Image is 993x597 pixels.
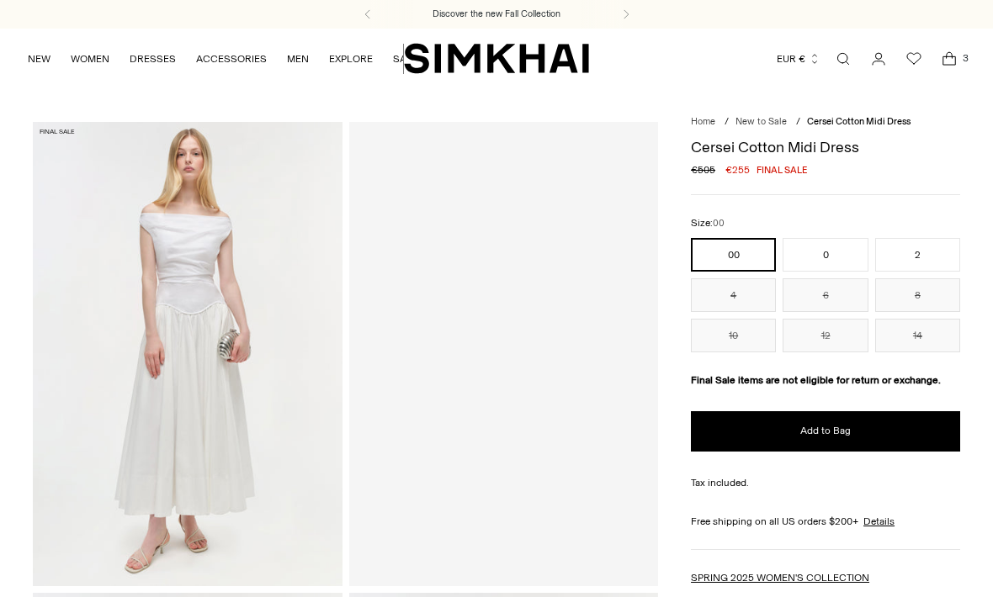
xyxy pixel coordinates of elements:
a: NEW [28,40,50,77]
nav: breadcrumbs [691,115,960,129]
button: 10 [691,319,776,352]
a: SPRING 2025 WOMEN'S COLLECTION [691,572,869,584]
div: / [796,115,800,129]
a: Cersei Cotton Midi Dress [349,122,659,585]
a: Home [691,116,715,127]
a: SIMKHAI [404,42,589,75]
button: Add to Bag [691,411,960,452]
a: Discover the new Fall Collection [433,8,560,21]
a: New to Sale [735,116,787,127]
button: 4 [691,278,776,312]
s: €505 [691,162,715,177]
strong: Final Sale items are not eligible for return or exchange. [691,374,941,386]
span: 00 [713,218,725,229]
div: / [725,115,729,129]
button: 6 [783,278,868,312]
a: WOMEN [71,40,109,77]
button: 0 [783,238,868,272]
a: SALE [393,40,418,77]
span: 3 [958,50,973,66]
a: DRESSES [130,40,176,77]
h1: Cersei Cotton Midi Dress [691,140,960,155]
a: Open cart modal [932,42,966,76]
a: Open search modal [826,42,860,76]
a: Go to the account page [862,42,895,76]
button: 2 [875,238,960,272]
a: EXPLORE [329,40,373,77]
a: Details [863,514,895,529]
label: Size: [691,215,725,231]
span: Cersei Cotton Midi Dress [807,116,911,127]
span: €255 [725,162,750,177]
button: 00 [691,238,776,272]
button: 14 [875,319,960,352]
button: EUR € [777,40,820,77]
a: ACCESSORIES [196,40,267,77]
a: MEN [287,40,309,77]
div: Tax included. [691,475,960,490]
a: Wishlist [897,42,931,76]
img: Cersei Cotton Midi Dress [33,122,343,585]
span: Add to Bag [800,424,851,438]
div: Free shipping on all US orders $200+ [691,514,960,529]
button: 12 [783,319,868,352]
button: 8 [875,278,960,312]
